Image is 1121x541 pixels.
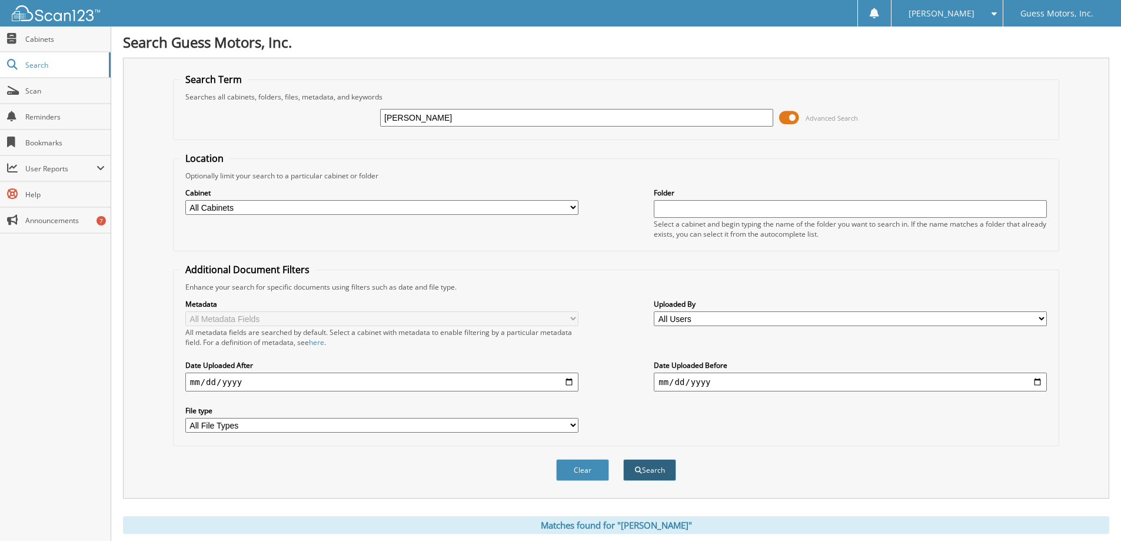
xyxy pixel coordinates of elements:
[185,188,578,198] label: Cabinet
[25,60,103,70] span: Search
[97,216,106,225] div: 7
[179,282,1053,292] div: Enhance your search for specific documents using filters such as date and file type.
[654,360,1047,370] label: Date Uploaded Before
[179,152,229,165] legend: Location
[123,516,1109,534] div: Matches found for "[PERSON_NAME]"
[654,299,1047,309] label: Uploaded By
[12,5,100,21] img: scan123-logo-white.svg
[123,32,1109,52] h1: Search Guess Motors, Inc.
[806,114,858,122] span: Advanced Search
[25,86,105,96] span: Scan
[1020,10,1093,17] span: Guess Motors, Inc.
[185,327,578,347] div: All metadata fields are searched by default. Select a cabinet with metadata to enable filtering b...
[623,459,676,481] button: Search
[25,215,105,225] span: Announcements
[909,10,974,17] span: [PERSON_NAME]
[185,360,578,370] label: Date Uploaded After
[309,337,324,347] a: here
[185,406,578,416] label: File type
[179,171,1053,181] div: Optionally limit your search to a particular cabinet or folder
[185,373,578,391] input: start
[179,92,1053,102] div: Searches all cabinets, folders, files, metadata, and keywords
[25,138,105,148] span: Bookmarks
[179,263,315,276] legend: Additional Document Filters
[179,73,248,86] legend: Search Term
[556,459,609,481] button: Clear
[185,299,578,309] label: Metadata
[25,34,105,44] span: Cabinets
[654,188,1047,198] label: Folder
[654,219,1047,239] div: Select a cabinet and begin typing the name of the folder you want to search in. If the name match...
[25,190,105,200] span: Help
[25,112,105,122] span: Reminders
[25,164,97,174] span: User Reports
[654,373,1047,391] input: end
